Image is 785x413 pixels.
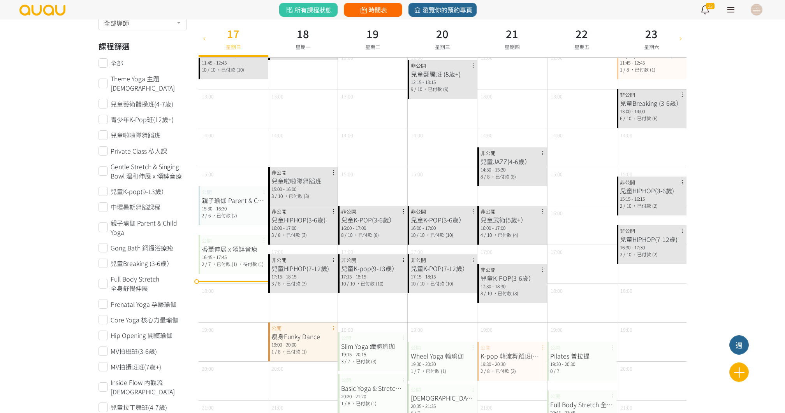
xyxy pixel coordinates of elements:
[111,378,187,396] span: Inside Flow 內觀流[DEMOGRAPHIC_DATA]
[111,187,167,196] span: 兒童K-pop(9-13歲）
[271,192,274,199] span: 3
[111,58,123,68] span: 全部
[505,26,520,42] h3: 21
[623,202,631,209] span: / 10
[620,108,683,115] div: 13:00 - 14:00
[551,131,563,139] span: 14:00
[620,404,632,411] span: 21:00
[413,5,472,14] span: 瀏覽你的預約專頁
[505,43,520,51] span: 星期四
[493,290,518,296] span: ，已付款 (8)
[271,404,283,411] span: 21:00
[359,5,387,14] span: 時間表
[111,130,160,140] span: 兒童啦啦隊舞蹈班
[414,367,420,374] span: / 7
[435,43,450,51] span: 星期三
[202,244,265,254] div: 香薰伸展 x 頌缽音療
[411,215,474,224] div: 兒童K-POP(3-6歲）
[551,248,563,255] span: 17:00
[411,351,474,360] div: Wheel Yoga 輪瑜伽
[271,231,274,238] span: 3
[620,115,622,121] span: 6
[111,402,167,412] span: 兒童拉丁舞班(4-7歲)
[285,5,332,14] span: 所有課程狀態
[275,192,283,199] span: / 10
[202,93,214,100] span: 13:00
[212,212,237,219] span: ，已付款 (2)
[341,358,343,364] span: 3
[550,400,614,409] div: Full Body Stretch 全身舒暢伸展
[275,348,280,355] span: / 8
[481,166,544,173] div: 14:30 - 15:30
[481,367,483,374] span: 2
[484,290,492,296] span: / 10
[551,93,563,100] span: 13:00
[279,3,338,17] a: 所有課程狀態
[630,66,655,73] span: ，已付款 (1)
[484,231,492,238] span: / 10
[341,170,353,178] span: 15:00
[551,326,563,333] span: 19:00
[341,224,405,231] div: 16:00 - 17:00
[351,358,377,364] span: ，已付款 (3)
[111,346,157,356] span: MV拍攝班(3-6歲)
[481,215,544,224] div: 兒童武術(5歲+）
[271,280,274,287] span: 3
[111,99,173,108] span: 兒童藝術體操班(4-7歲)
[345,358,350,364] span: / 7
[632,115,658,121] span: ，已付款 (6)
[111,74,187,93] span: Theme Yoga 主題[DEMOGRAPHIC_DATA]
[574,43,590,51] span: 星期五
[426,231,453,238] span: ，已付款 (10)
[341,231,343,238] span: 8
[481,131,493,139] span: 14:00
[226,43,241,51] span: 星期日
[481,326,493,333] span: 19:00
[341,248,353,255] span: 17:00
[481,231,483,238] span: 4
[341,280,346,287] span: 10
[554,367,559,374] span: / 7
[551,287,563,294] span: 18:00
[620,59,683,66] div: 11:45 - 12:45
[620,186,683,195] div: 兒童HIPHOP(3-6歲)
[484,367,489,374] span: / 8
[271,248,283,255] span: 17:00
[341,215,405,224] div: 兒童K-POP(3-6歲）
[491,367,516,374] span: ，已付款 (2)
[111,331,172,340] span: Hip Opening 開髖瑜伽
[284,192,309,199] span: ，已付款 (3)
[411,224,474,231] div: 16:00 - 17:00
[620,244,683,251] div: 16:30 - 17:30
[351,400,377,406] span: ，已付款 (1)
[111,146,167,156] span: Private Class 私人課
[423,86,449,92] span: ，已付款 (9)
[644,26,659,42] h3: 23
[356,280,384,287] span: ，已付款 (10)
[623,251,631,257] span: / 10
[271,131,283,139] span: 14:00
[481,404,493,411] span: 21:00
[111,274,187,293] span: Full Body Stretch 全身舒暢伸展
[365,26,380,42] h3: 19
[205,212,211,219] span: / 6
[481,93,493,100] span: 13:00
[341,93,353,100] span: 13:00
[111,218,187,237] span: 親子瑜伽 Parent & Child Yoga
[271,185,335,192] div: 15:00 - 16:00
[632,251,658,257] span: ，已付款 (2)
[271,273,335,280] div: 17:15 - 18:15
[275,231,280,238] span: / 8
[202,365,214,372] span: 20:00
[296,26,311,42] h3: 18
[271,224,335,231] div: 16:00 - 17:00
[481,173,483,180] span: 8
[271,93,283,100] span: 13:00
[271,365,283,372] span: 20:00
[620,195,683,202] div: 15:15 - 16:15
[411,402,474,409] div: 20:35 - 21:35
[620,66,622,73] span: 1
[202,170,214,178] span: 15:00
[421,367,446,374] span: ，已付款 (1)
[271,176,335,185] div: 兒童啦啦隊舞蹈班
